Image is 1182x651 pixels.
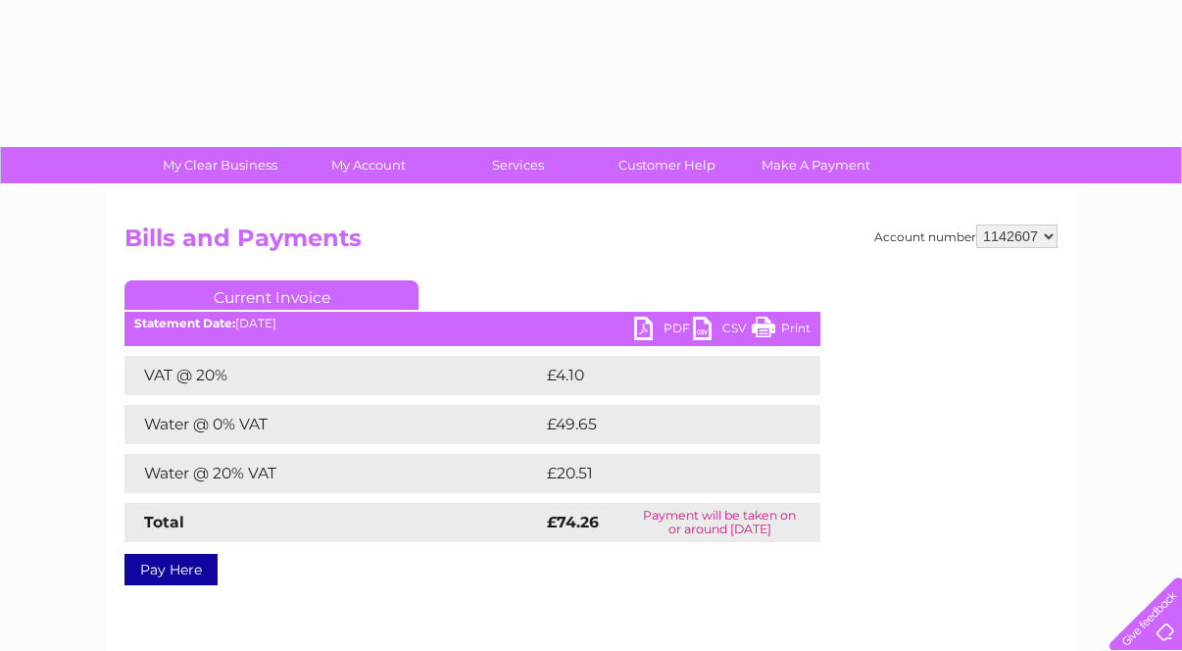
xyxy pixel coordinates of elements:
strong: Total [144,513,184,531]
td: Water @ 20% VAT [124,454,542,493]
a: CSV [693,317,752,345]
td: £4.10 [542,356,772,395]
a: Pay Here [124,554,218,585]
strong: £74.26 [547,513,599,531]
a: Make A Payment [735,147,897,183]
h2: Bills and Payments [124,225,1058,262]
td: Water @ 0% VAT [124,405,542,444]
a: Print [752,317,811,345]
a: Services [437,147,599,183]
a: My Clear Business [139,147,301,183]
a: Current Invoice [124,280,419,310]
a: My Account [288,147,450,183]
td: VAT @ 20% [124,356,542,395]
b: Statement Date: [134,316,235,330]
a: Customer Help [586,147,748,183]
td: £49.65 [542,405,781,444]
a: PDF [634,317,693,345]
td: Payment will be taken on or around [DATE] [618,503,820,542]
div: Account number [874,225,1058,248]
td: £20.51 [542,454,779,493]
div: [DATE] [124,317,820,330]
